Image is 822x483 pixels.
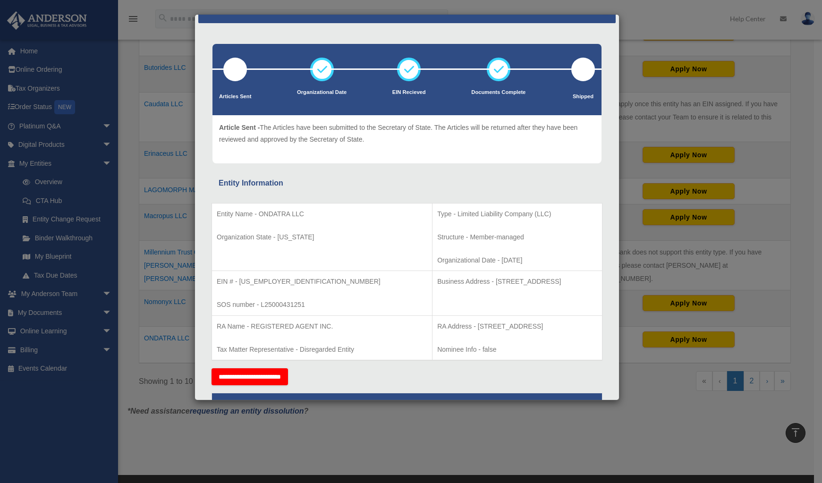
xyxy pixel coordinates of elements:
p: Nominee Info - false [437,344,597,356]
p: Type - Limited Liability Company (LLC) [437,208,597,220]
p: SOS number - L25000431251 [217,299,427,311]
p: EIN Recieved [392,88,426,97]
th: Tax Information [212,393,602,416]
p: Tax Matter Representative - Disregarded Entity [217,344,427,356]
p: Entity Name - ONDATRA LLC [217,208,427,220]
div: Entity Information [219,177,595,190]
p: Documents Complete [471,88,525,97]
p: RA Address - [STREET_ADDRESS] [437,321,597,332]
p: Organizational Date [297,88,347,97]
p: RA Name - REGISTERED AGENT INC. [217,321,427,332]
span: Article Sent - [219,124,260,131]
p: The Articles have been submitted to the Secretary of State. The Articles will be returned after t... [219,122,595,145]
p: Organizational Date - [DATE] [437,254,597,266]
p: Shipped [571,92,595,102]
p: Articles Sent [219,92,251,102]
p: Organization State - [US_STATE] [217,231,427,243]
p: Structure - Member-managed [437,231,597,243]
p: Business Address - [STREET_ADDRESS] [437,276,597,288]
p: EIN # - [US_EMPLOYER_IDENTIFICATION_NUMBER] [217,276,427,288]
